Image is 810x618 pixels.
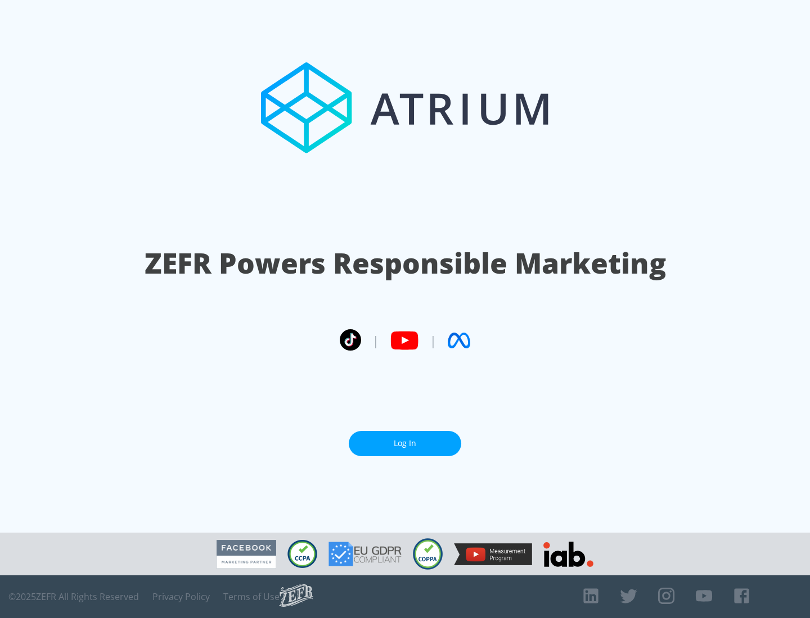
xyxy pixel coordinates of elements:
a: Log In [349,431,461,456]
img: CCPA Compliant [287,540,317,568]
a: Terms of Use [223,591,280,602]
span: | [372,332,379,349]
span: © 2025 ZEFR All Rights Reserved [8,591,139,602]
img: YouTube Measurement Program [454,543,532,565]
img: COPPA Compliant [413,538,443,570]
a: Privacy Policy [152,591,210,602]
img: Facebook Marketing Partner [217,540,276,569]
img: IAB [543,542,593,567]
h1: ZEFR Powers Responsible Marketing [145,244,666,283]
span: | [430,332,436,349]
img: GDPR Compliant [328,542,402,566]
